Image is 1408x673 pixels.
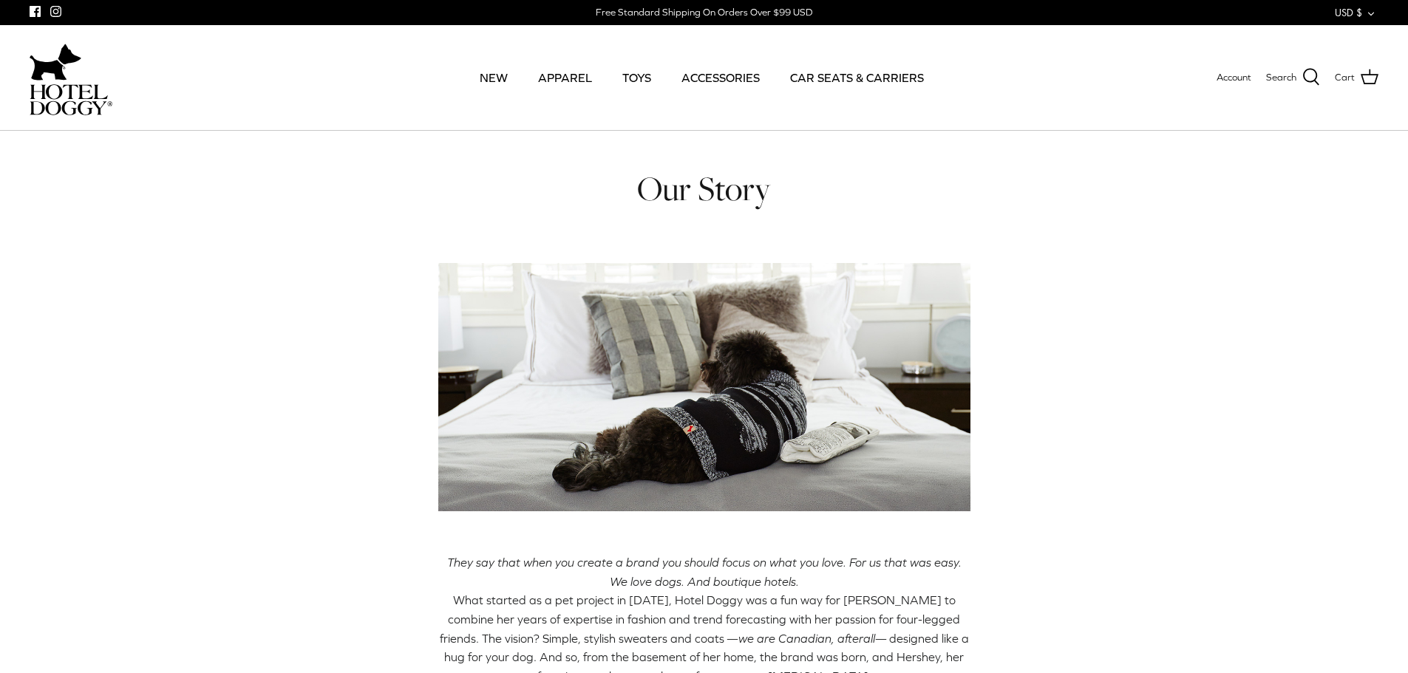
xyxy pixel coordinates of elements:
[1266,68,1320,87] a: Search
[668,52,773,103] a: ACCESSORIES
[440,593,961,644] span: What started as a pet project in [DATE], Hotel Doggy was a fun way for [PERSON_NAME] to combine h...
[30,40,112,115] a: hoteldoggycom
[30,40,81,84] img: dog-icon.svg
[50,6,61,17] a: Instagram
[1266,70,1296,86] span: Search
[438,168,970,211] h1: Our Story
[1217,72,1251,83] span: Account
[525,52,605,103] a: APPAREL
[1335,68,1378,87] a: Cart
[466,52,521,103] a: NEW
[596,1,812,24] a: Free Standard Shipping On Orders Over $99 USD
[596,6,812,19] div: Free Standard Shipping On Orders Over $99 USD
[738,632,875,645] span: we are Canadian, afterall
[447,556,962,588] span: They say that when you create a brand you should focus on what you love. For us that was easy. We...
[30,6,41,17] a: Facebook
[777,52,937,103] a: CAR SEATS & CARRIERS
[30,84,112,115] img: hoteldoggycom
[1217,70,1251,86] a: Account
[609,52,664,103] a: TOYS
[220,52,1184,103] div: Primary navigation
[1335,70,1355,86] span: Cart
